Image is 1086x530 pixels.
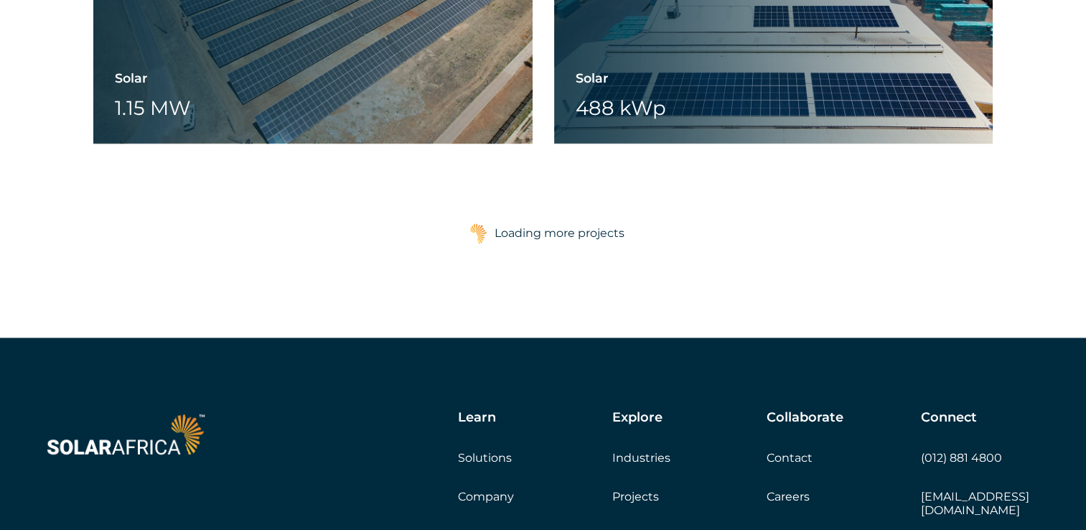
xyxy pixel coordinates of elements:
a: Projects [612,489,659,503]
a: Company [458,489,514,503]
div: Loading more projects [495,219,624,248]
img: Africa.png [469,223,487,244]
a: [EMAIL_ADDRESS][DOMAIN_NAME] [921,489,1029,516]
h5: Connect [921,409,977,425]
a: Solutions [458,450,512,464]
a: Industries [612,450,670,464]
a: Contact [767,450,813,464]
a: (012) 881 4800 [921,450,1002,464]
a: Careers [767,489,810,503]
h5: Learn [458,409,496,425]
h5: Explore [612,409,663,425]
h5: Collaborate [767,409,843,425]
